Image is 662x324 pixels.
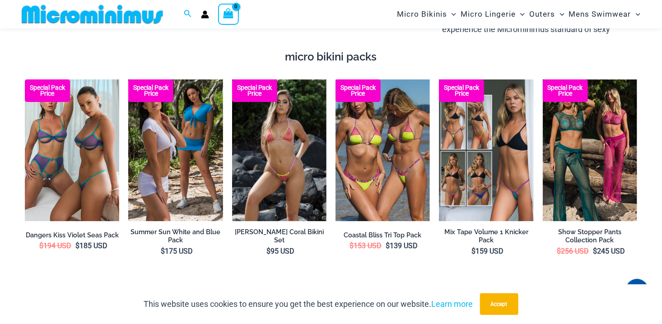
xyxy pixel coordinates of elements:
a: Coastal Bliss Leopard Sunset Tri Top Pack Coastal Bliss Leopard Sunset Tri Top Pack BCoastal Blis... [336,79,430,221]
a: Pack F Pack BPack B [439,79,533,221]
a: Mix Tape Volume 1 Knicker Pack [439,228,533,245]
span: Menu Toggle [516,3,525,26]
a: Maya Sunkist Coral 309 Top 469 Bottom 02 Maya Sunkist Coral 309 Top 469 Bottom 04Maya Sunkist Cor... [232,79,326,221]
span: Mens Swimwear [569,3,631,26]
b: Special Pack Price [232,85,277,97]
bdi: 153 USD [350,241,382,250]
img: Dangers kiss Violet Seas Pack [25,79,119,221]
nav: Site Navigation [393,1,644,27]
a: Micro BikinisMenu ToggleMenu Toggle [395,3,458,26]
span: $ [593,247,597,255]
bdi: 185 USD [75,241,107,250]
bdi: 175 USD [161,247,193,255]
span: $ [266,247,270,255]
img: MM SHOP LOGO FLAT [18,4,167,24]
b: Special Pack Price [25,85,70,97]
bdi: 194 USD [39,241,71,250]
p: This website uses cookies to ensure you get the best experience on our website. [144,297,473,311]
bdi: 95 USD [266,247,294,255]
b: Special Pack Price [336,85,381,97]
a: View Shopping Cart, empty [218,4,239,24]
bdi: 256 USD [557,247,589,255]
bdi: 159 USD [471,247,503,255]
bdi: 139 USD [386,241,418,250]
button: Accept [480,293,518,315]
span: $ [557,247,561,255]
span: Outers [530,3,555,26]
span: $ [386,241,390,250]
img: Coastal Bliss Leopard Sunset Tri Top Pack [336,79,430,221]
bdi: 245 USD [593,247,625,255]
a: [PERSON_NAME] Coral Bikini Set [232,228,326,245]
a: Collection Pack (6) Collection Pack BCollection Pack B [543,79,637,221]
img: Collection Pack (6) [543,79,637,221]
span: $ [161,247,165,255]
a: Search icon link [184,9,192,20]
span: $ [471,247,476,255]
span: Micro Lingerie [461,3,516,26]
span: $ [75,241,79,250]
a: Dangers Kiss Violet Seas Pack [25,231,119,240]
span: Menu Toggle [555,3,564,26]
b: Special Pack Price [439,85,484,97]
img: Pack F [439,79,533,221]
a: Show Stopper Pants Collection Pack [543,228,637,245]
a: Summer Sun White and Blue Pack [128,228,223,245]
a: Account icon link [201,10,209,19]
span: $ [39,241,43,250]
span: Micro Bikinis [397,3,447,26]
img: Summer Sun White and Blue Pack [128,79,223,221]
img: Maya Sunkist Coral 309 Top 469 Bottom 02 [232,79,326,221]
b: Special Pack Price [128,85,173,97]
a: Coastal Bliss Tri Top Pack [336,231,430,240]
b: Special Pack Price [543,85,588,97]
a: Dangers kiss Violet Seas Pack Dangers Kiss Violet Seas 1060 Bra 611 Micro 04Dangers Kiss Violet S... [25,79,119,221]
a: Micro LingerieMenu ToggleMenu Toggle [458,3,527,26]
span: Menu Toggle [631,3,640,26]
a: Mens SwimwearMenu ToggleMenu Toggle [567,3,643,26]
a: Learn more [432,299,473,309]
span: $ [350,241,354,250]
a: Summer Sun White and Blue Pack Summer Sun Blue 9116 Top 522 Skirt 04Summer Sun Blue 9116 Top 522 ... [128,79,223,221]
span: Menu Toggle [447,3,456,26]
a: OutersMenu ToggleMenu Toggle [527,3,567,26]
h4: micro bikini packs [25,51,637,64]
